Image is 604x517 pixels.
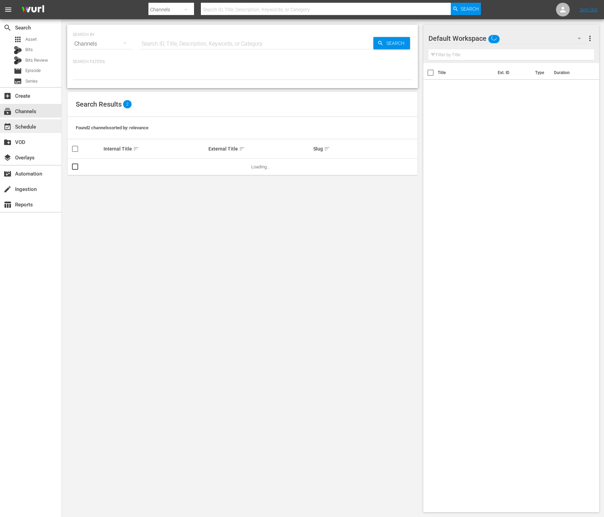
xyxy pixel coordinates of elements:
div: External Title [208,145,311,153]
span: Episode [25,67,41,74]
button: more_vert [586,30,594,47]
th: Duration [550,63,591,82]
span: Schedule [3,123,12,131]
span: Series [25,78,38,85]
span: more_vert [586,34,594,43]
span: Asset [25,36,37,43]
span: Overlays [3,154,12,162]
span: 2 [123,100,132,108]
span: Search [384,37,410,49]
span: Found 2 channels sorted by: relevance [76,125,148,130]
span: Search [461,3,479,15]
p: Search Filters: [73,59,412,65]
span: Reports [3,201,12,209]
span: Channels [3,107,12,116]
span: Search Results [76,100,122,108]
span: Create [3,92,12,100]
span: Asset [14,35,22,44]
span: VOD [3,138,12,146]
th: Type [531,63,550,82]
span: Loading... [251,164,270,169]
span: Ingestion [3,185,12,193]
th: Ext. ID [494,63,531,82]
div: Bits Review [14,56,22,64]
a: Sign Out [580,7,597,12]
span: Automation [3,170,12,178]
div: Default Workspace [428,29,588,48]
button: Search [373,37,410,49]
th: Title [438,63,494,82]
div: Channels [73,34,133,53]
span: sort [324,146,330,152]
button: Search [451,3,481,15]
div: Slug [313,145,416,153]
span: sort [239,146,245,152]
span: Bits Review [25,57,48,64]
div: Internal Title [104,145,206,153]
div: Bits [14,46,22,54]
img: ans4CAIJ8jUAAAAAAAAAAAAAAAAAAAAAAAAgQb4GAAAAAAAAAAAAAAAAAAAAAAAAJMjXAAAAAAAAAAAAAAAAAAAAAAAAgAT5G... [16,2,49,18]
span: sort [133,146,139,152]
span: Search [3,24,12,32]
span: Series [14,77,22,85]
span: Bits [25,46,33,53]
span: Episode [14,67,22,75]
span: menu [4,5,12,14]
